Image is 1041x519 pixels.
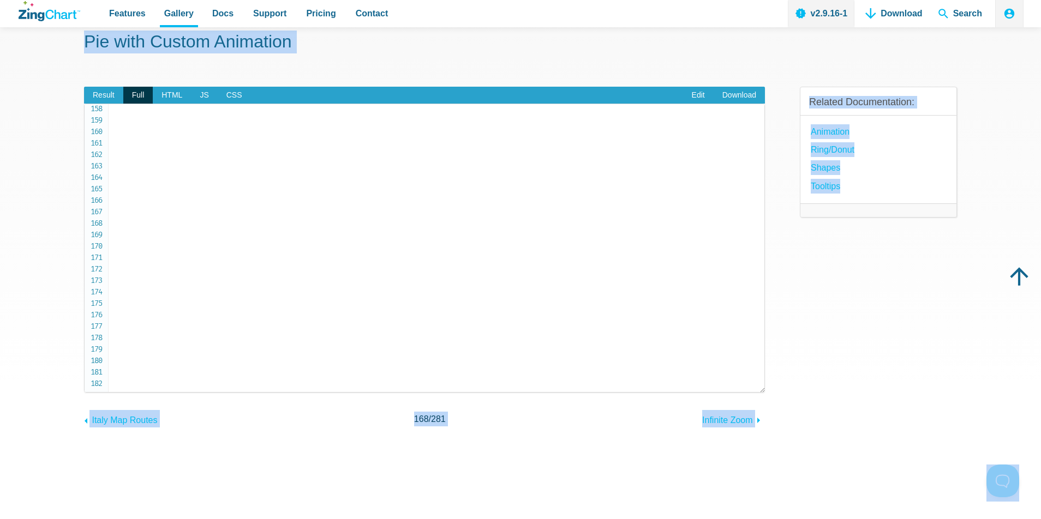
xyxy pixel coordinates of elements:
[811,179,840,194] a: Tooltips
[19,1,80,21] a: ZingChart Logo. Click to return to the homepage
[683,87,714,104] a: Edit
[84,87,123,104] span: Result
[714,87,765,104] a: Download
[414,412,446,426] span: /
[212,6,234,21] span: Docs
[356,6,388,21] span: Contact
[306,6,336,21] span: Pricing
[414,414,429,424] span: 168
[164,6,194,21] span: Gallery
[84,410,158,427] a: Italy Map Routes
[811,124,849,139] a: Animation
[702,410,765,427] a: Infinite Zoom
[986,464,1019,497] iframe: Toggle Customer Support
[809,96,948,108] h3: Related Documentation:
[431,414,446,424] span: 281
[191,87,217,104] span: JS
[811,160,840,175] a: Shapes
[218,87,251,104] span: CSS
[109,6,146,21] span: Features
[92,415,157,425] span: Italy Map Routes
[253,6,286,21] span: Support
[811,142,854,157] a: Ring/Donut
[84,31,957,55] h1: Pie with Custom Animation
[123,87,153,104] span: Full
[153,87,191,104] span: HTML
[702,415,752,425] span: Infinite Zoom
